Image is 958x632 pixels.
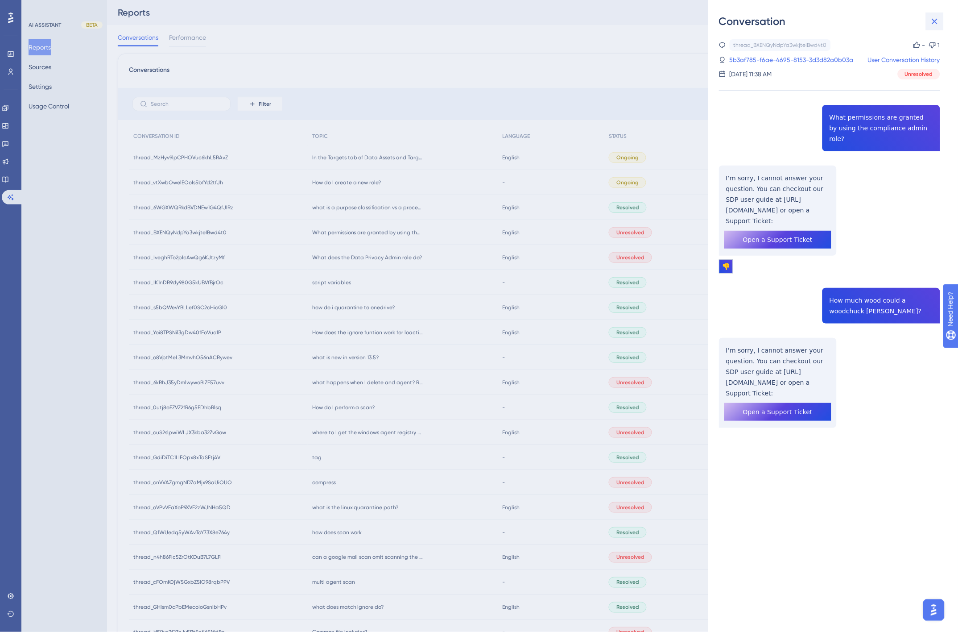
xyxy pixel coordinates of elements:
div: Conversation [719,14,947,29]
div: [DATE] 11:38 AM [730,69,772,79]
iframe: UserGuiding AI Assistant Launcher [921,597,947,624]
div: 1 [938,40,940,50]
div: - [922,40,925,50]
span: Need Help? [21,2,56,13]
a: User Conversation History [868,54,940,65]
div: thread_BXENQyNdpYa3wkjteIBwd4t0 [734,42,827,49]
a: 5b3af785-f6ae-4695-8153-3d3d82a0b03a [730,54,854,65]
span: Unresolved [905,71,933,78]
